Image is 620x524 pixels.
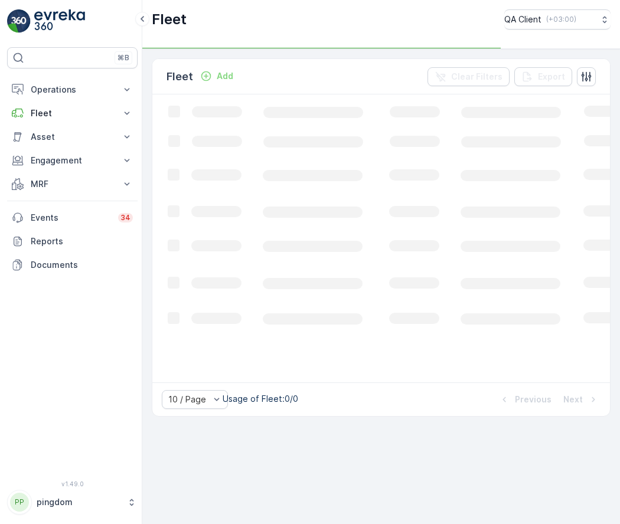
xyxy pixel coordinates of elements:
[31,178,114,190] p: MRF
[563,394,583,405] p: Next
[7,253,138,277] a: Documents
[7,78,138,101] button: Operations
[10,493,29,512] div: PP
[504,14,541,25] p: QA Client
[31,212,111,224] p: Events
[514,67,572,86] button: Export
[120,213,130,222] p: 34
[118,53,129,63] p: ⌘B
[7,9,31,33] img: logo
[152,10,187,29] p: Fleet
[7,480,138,487] span: v 1.49.0
[31,84,114,96] p: Operations
[195,69,238,83] button: Add
[7,206,138,230] a: Events34
[31,107,114,119] p: Fleet
[428,67,510,86] button: Clear Filters
[31,259,133,271] p: Documents
[37,496,121,508] p: pingdom
[515,394,552,405] p: Previous
[562,392,601,407] button: Next
[31,131,114,143] p: Asset
[7,172,138,196] button: MRF
[451,71,502,83] p: Clear Filters
[7,149,138,172] button: Engagement
[538,71,565,83] p: Export
[167,68,193,85] p: Fleet
[34,9,85,33] img: logo_light-DOdMpM7g.png
[223,393,298,405] p: Usage of Fleet : 0/0
[504,9,611,30] button: QA Client(+03:00)
[31,235,133,247] p: Reports
[546,15,576,24] p: ( +03:00 )
[7,490,138,515] button: PPpingdom
[31,155,114,166] p: Engagement
[7,125,138,149] button: Asset
[497,392,553,407] button: Previous
[7,230,138,253] a: Reports
[217,70,233,82] p: Add
[7,101,138,125] button: Fleet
